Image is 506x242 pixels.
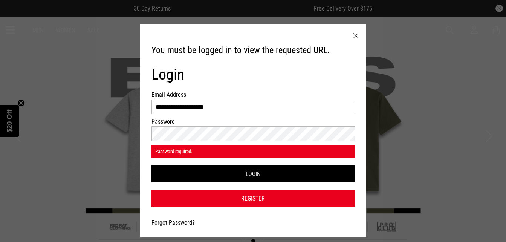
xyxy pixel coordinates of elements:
[151,190,355,207] a: Register
[151,219,195,226] a: Forgot Password?
[151,66,355,84] h1: Login
[151,145,355,158] div: Password required.
[151,44,355,57] h3: You must be logged in to view the requested URL.
[151,118,192,125] label: Password
[151,165,355,182] button: Login
[151,91,192,98] label: Email Address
